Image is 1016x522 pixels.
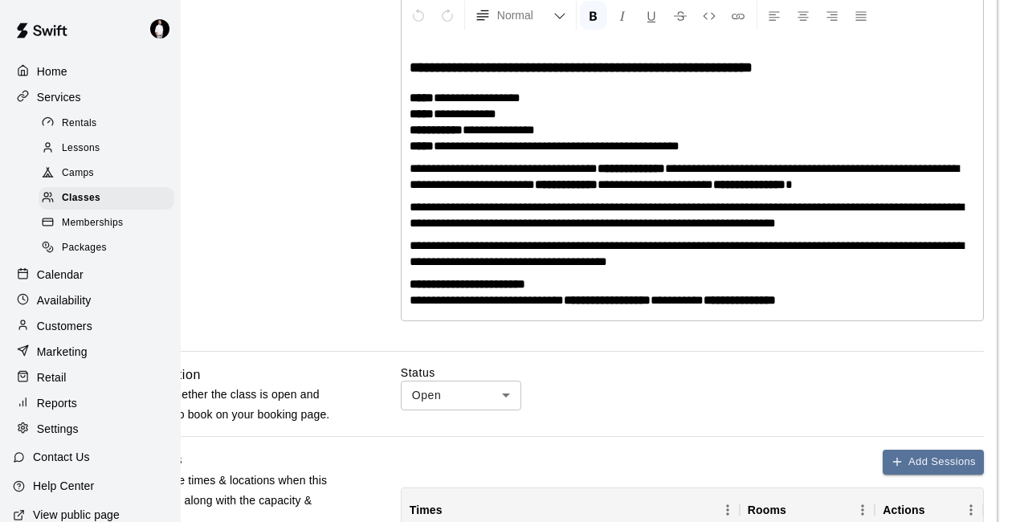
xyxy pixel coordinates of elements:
button: Menu [716,498,740,522]
p: Customers [37,318,92,334]
a: Classes [39,186,181,211]
a: Lessons [39,136,181,161]
a: Reports [13,391,168,415]
button: Format Strikethrough [667,1,694,30]
p: Reports [37,395,77,411]
span: Memberships [62,215,123,231]
button: Sort [443,499,465,521]
a: Customers [13,314,168,338]
p: Marketing [37,344,88,360]
span: Lessons [62,141,100,157]
button: Sort [786,499,809,521]
button: Justify Align [847,1,875,30]
a: Retail [13,365,168,389]
button: Redo [434,1,461,30]
a: Packages [39,236,181,261]
div: Travis Hamilton [147,13,181,45]
button: Left Align [761,1,788,30]
a: Home [13,59,168,84]
button: Menu [851,498,875,522]
button: Format Italics [609,1,636,30]
div: Lessons [39,137,174,160]
button: Insert Code [696,1,723,30]
span: Rentals [62,116,97,132]
p: Home [37,63,67,80]
span: Classes [62,190,100,206]
p: Contact Us [33,449,90,465]
div: Rentals [39,112,174,135]
p: Settings [37,421,79,437]
a: Marketing [13,340,168,364]
img: Travis Hamilton [150,19,169,39]
div: Classes [39,187,174,210]
p: Help Center [33,478,94,494]
button: Center Align [790,1,817,30]
button: Right Align [818,1,846,30]
label: Status [401,365,984,381]
a: Calendar [13,263,168,287]
div: Camps [39,162,174,185]
button: Undo [405,1,432,30]
div: Open [401,381,521,410]
button: Add Sessions [883,450,984,475]
a: Services [13,85,168,109]
button: Format Underline [638,1,665,30]
span: Packages [62,240,107,256]
p: Calendar [37,267,84,283]
a: Rentals [39,111,181,136]
button: Menu [959,498,983,522]
a: Availability [13,288,168,312]
p: Services [37,89,81,105]
div: Packages [39,237,174,259]
a: Memberships [39,211,181,236]
a: Camps [39,161,181,186]
div: Memberships [39,212,174,234]
p: Specify whether the class is open and available to book on your booking page. [126,385,349,425]
button: Insert Link [724,1,752,30]
button: Format Bold [580,1,607,30]
p: Availability [37,292,92,308]
a: Settings [13,417,168,441]
button: Formatting Options [468,1,573,30]
p: Retail [37,369,67,385]
span: Normal [497,7,553,23]
span: Camps [62,165,94,181]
